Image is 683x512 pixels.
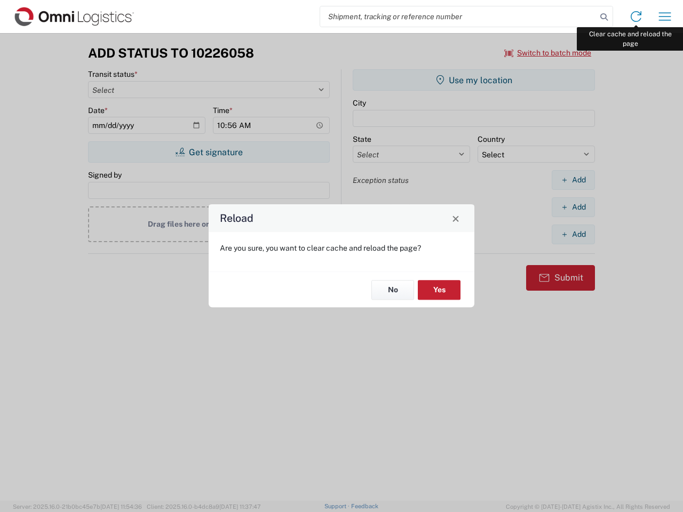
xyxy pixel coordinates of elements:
button: Yes [418,280,460,300]
p: Are you sure, you want to clear cache and reload the page? [220,243,463,253]
button: No [371,280,414,300]
input: Shipment, tracking or reference number [320,6,597,27]
button: Close [448,211,463,226]
h4: Reload [220,211,253,226]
